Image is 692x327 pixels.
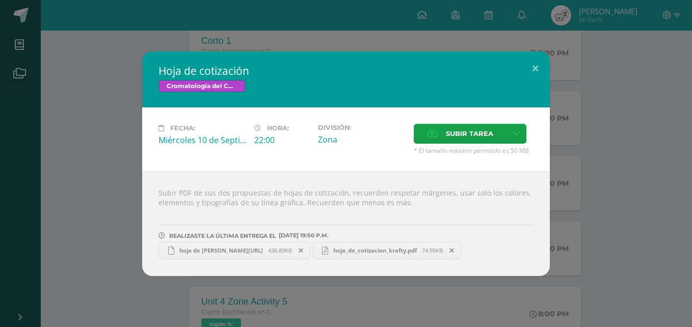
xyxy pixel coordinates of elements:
[443,245,461,256] span: Remover entrega
[328,247,422,254] span: hoja_de_cotizacion_krafty.pdf
[169,232,276,239] span: REALIZASTE LA ÚLTIMA ENTREGA EL
[313,242,462,259] a: hoja_de_cotizacion_krafty.pdf 74.95KB
[521,51,550,86] button: Close (Esc)
[422,247,443,254] span: 74.95KB
[318,134,406,145] div: Zona
[268,247,292,254] span: 436.89KB
[158,80,245,92] span: Cromatología del Color
[170,124,195,132] span: Fecha:
[254,134,310,146] div: 22:00
[318,124,406,131] label: División:
[292,245,310,256] span: Remover entrega
[414,146,534,155] span: * El tamaño máximo permitido es 50 MB
[142,171,550,276] div: Subir PDF de sus dos propuestas de hojas de cotización, recuerden respetar márgenes, usar solo lo...
[158,134,246,146] div: Miércoles 10 de Septiembre
[158,242,310,259] a: hoja de [PERSON_NAME][URL] 436.89KB
[158,64,534,78] h2: Hoja de cotización
[174,247,268,254] span: hoja de [PERSON_NAME][URL]
[267,124,289,132] span: Hora:
[446,124,493,143] span: Subir tarea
